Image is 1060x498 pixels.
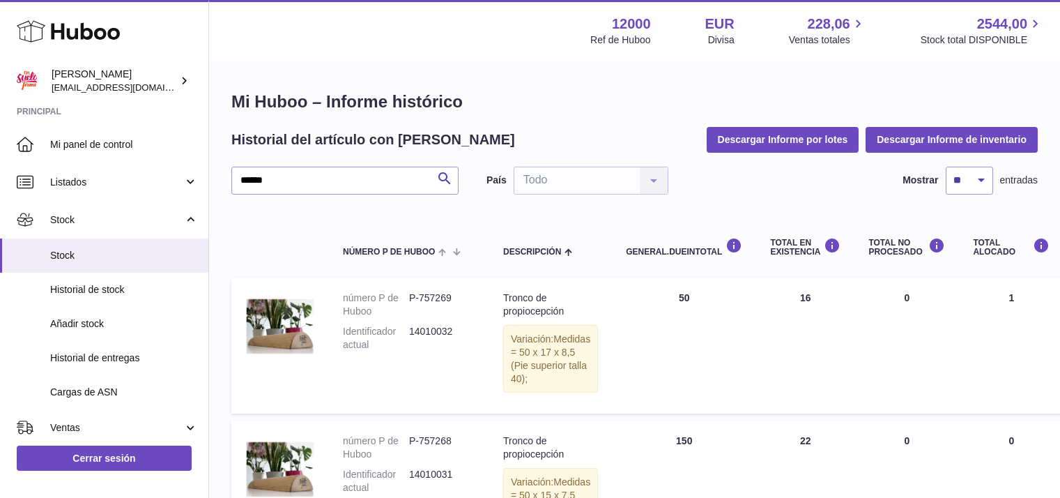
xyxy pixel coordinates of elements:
label: País [486,174,507,187]
span: 228,06 [808,15,850,33]
dt: Identificador actual [343,468,409,495]
span: Medidas = 50 x 17 x 8,5 (Pie superior talla 40); [511,333,590,384]
div: Total ALOCADO [973,238,1050,257]
div: general.dueInTotal [626,238,742,257]
h1: Mi Huboo – Informe histórico [231,91,1038,113]
span: Listados [50,176,183,189]
dd: 14010031 [409,468,475,495]
button: Descargar Informe de inventario [866,127,1038,152]
a: 2544,00 Stock total DISPONIBLE [921,15,1043,47]
div: [PERSON_NAME] [52,68,177,94]
span: número P de Huboo [343,248,435,257]
span: Historial de entregas [50,352,198,365]
img: product image [245,292,315,361]
span: Ventas totales [789,33,866,47]
div: Total NO PROCESADO [868,238,945,257]
dd: P-757268 [409,435,475,461]
td: 16 [756,278,854,414]
div: Total en EXISTENCIA [770,238,840,257]
dt: número P de Huboo [343,292,409,318]
span: Mi panel de control [50,138,198,151]
a: Cerrar sesión [17,446,192,471]
strong: 12000 [612,15,651,33]
span: 2544,00 [977,15,1027,33]
span: Historial de stock [50,283,198,296]
td: 0 [854,278,959,414]
span: Descripción [503,248,561,257]
dd: P-757269 [409,292,475,318]
h2: Historial del artículo con [PERSON_NAME] [231,130,515,149]
span: entradas [1000,174,1038,187]
dd: 14010032 [409,325,475,352]
td: 50 [612,278,756,414]
img: mar@ensuelofirme.com [17,70,38,91]
span: Cargas de ASN [50,386,198,399]
div: Tronco de propiocepción [503,292,598,318]
dt: Identificador actual [343,325,409,352]
strong: EUR [705,15,735,33]
a: 228,06 Ventas totales [789,15,866,47]
button: Descargar Informe por lotes [707,127,859,152]
span: Ventas [50,421,183,435]
span: Stock [50,249,198,262]
label: Mostrar [902,174,938,187]
div: Variación: [503,325,598,393]
span: Stock [50,213,183,227]
div: Tronco de propiocepción [503,435,598,461]
span: Añadir stock [50,317,198,331]
dt: número P de Huboo [343,435,409,461]
span: Stock total DISPONIBLE [921,33,1043,47]
span: [EMAIL_ADDRESS][DOMAIN_NAME] [52,82,205,93]
div: Ref de Huboo [590,33,650,47]
div: Divisa [708,33,735,47]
